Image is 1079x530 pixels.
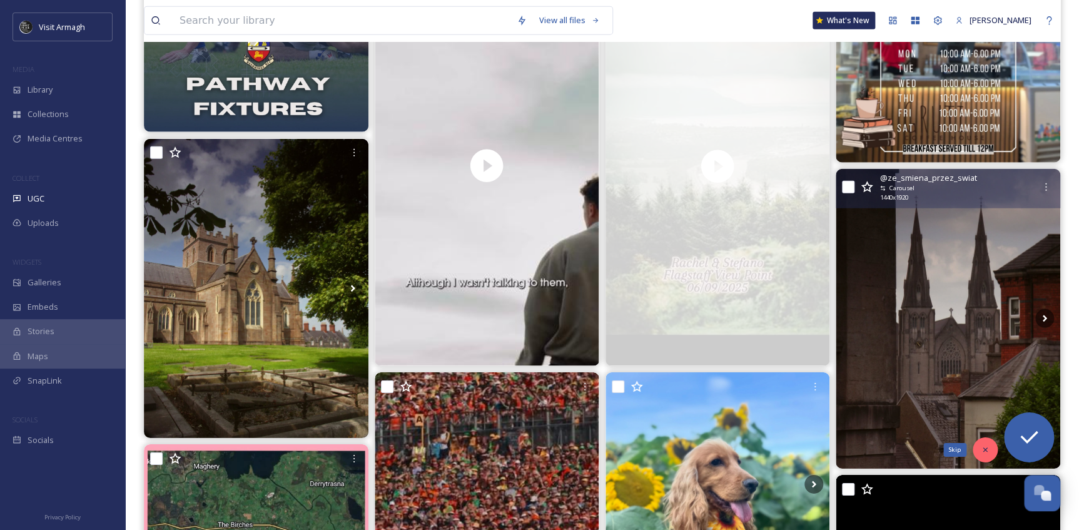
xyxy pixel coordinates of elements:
[173,7,510,34] input: Search your library
[28,217,59,229] span: Uploads
[13,173,39,183] span: COLLECT
[533,8,606,33] a: View all files
[1024,475,1060,511] button: Open Chat
[879,172,976,184] span: @ ze_smiena_przez_swiat
[28,350,48,362] span: Maps
[13,257,41,267] span: WIDGETS
[970,14,1031,26] span: [PERSON_NAME]
[28,108,69,120] span: Collections
[949,8,1038,33] a: [PERSON_NAME]
[13,415,38,424] span: SOCIALS
[943,443,966,457] div: Skip
[13,64,34,74] span: MEDIA
[28,84,53,96] span: Library
[20,21,33,33] img: THE-FIRST-PLACE-VISIT-ARMAGH.COM-BLACK.jpg
[28,133,83,145] span: Media Centres
[889,184,914,193] span: Carousel
[28,301,58,313] span: Embeds
[28,434,54,446] span: Socials
[39,21,85,33] span: Visit Armagh
[44,513,81,521] span: Privacy Policy
[28,375,62,387] span: SnapLink
[144,139,368,438] img: Armagh cz.2 Tym razem Katedra Świętego Patryka (kto by się spodziewał?)... Ale anglikańska... Ta ...
[813,12,875,29] a: What's New
[44,509,81,524] a: Privacy Policy
[28,193,44,205] span: UGC
[28,277,61,288] span: Galleries
[836,169,1060,468] img: Armagh cz.1 Jeśli jesteś wyspiarskim miastem i uważasz, że jesteś fajny, bo masz Katedrę Świętego...
[879,193,908,202] span: 1440 x 1920
[28,325,54,337] span: Stories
